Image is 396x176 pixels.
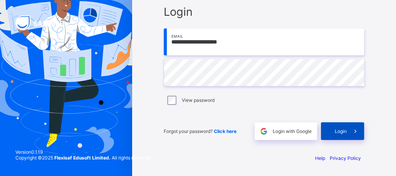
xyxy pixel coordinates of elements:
[15,15,73,30] img: SAFSIMS Logo
[15,155,151,161] span: Copyright © 2025 All rights reserved.
[329,155,361,161] a: Privacy Policy
[15,149,151,155] span: Version 0.1.19
[315,155,325,161] a: Help
[334,128,346,134] span: Login
[272,128,311,134] span: Login with Google
[54,155,111,161] strong: Flexisaf Edusoft Limited.
[164,5,364,18] span: Login
[164,128,236,134] span: Forgot your password?
[182,97,215,103] label: View password
[214,128,236,134] a: Click here
[259,127,268,136] img: google.396cfc9801f0270233282035f929180a.svg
